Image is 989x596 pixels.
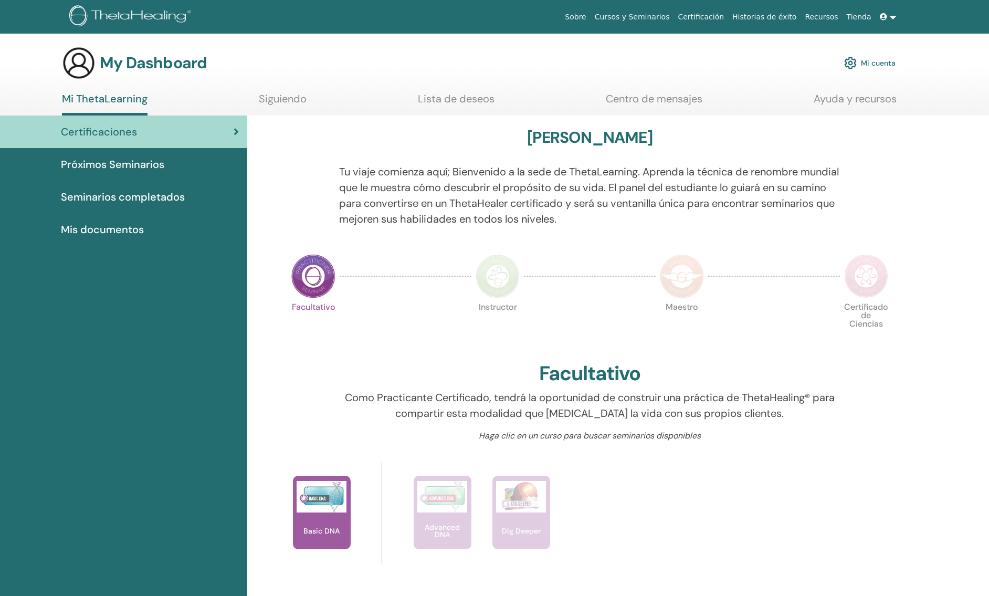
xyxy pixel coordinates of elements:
img: Certificate of Science [844,254,888,298]
a: Recursos [801,7,842,27]
a: Centro de mensajes [606,92,702,113]
img: Basic DNA [297,481,346,513]
img: cog.svg [844,54,857,72]
p: Haga clic en un curso para buscar seminarios disponibles [339,430,840,442]
img: Instructor [476,254,520,298]
span: Seminarios completados [61,189,185,205]
h3: My Dashboard [100,54,207,72]
img: Practitioner [291,254,335,298]
p: Certificado de Ciencias [844,303,888,347]
p: Instructor [476,303,520,347]
a: Historias de éxito [728,7,801,27]
img: Advanced DNA [417,481,467,513]
span: Próximos Seminarios [61,156,164,172]
span: Certificaciones [61,124,137,140]
a: Certificación [674,7,728,27]
a: Lista de deseos [418,92,495,113]
a: Cursos y Seminarios [591,7,674,27]
p: Facultativo [291,303,335,347]
img: logo.png [69,5,195,29]
p: Tu viaje comienza aquí; Bienvenido a la sede de ThetaLearning. Aprenda la técnica de renombre mun... [339,164,840,227]
a: Dig Deeper Dig Deeper [492,476,550,570]
a: Mi ThetaLearning [62,92,148,116]
p: Advanced DNA [414,524,471,538]
a: Mi cuenta [844,51,896,75]
img: generic-user-icon.jpg [62,46,96,80]
img: Master [660,254,704,298]
p: Dig Deeper [498,527,545,535]
a: Advanced DNA Advanced DNA [414,476,471,570]
img: Dig Deeper [496,481,546,513]
a: Sobre [561,7,590,27]
a: Siguiendo [259,92,307,113]
h2: Facultativo [539,362,640,386]
p: Basic DNA [299,527,344,535]
a: Basic DNA Basic DNA [293,476,351,570]
p: Maestro [660,303,704,347]
span: Mis documentos [61,222,144,237]
p: Como Practicante Certificado, tendrá la oportunidad de construir una práctica de ThetaHealing® pa... [339,390,840,421]
a: Tienda [843,7,876,27]
h3: [PERSON_NAME] [527,128,653,147]
a: Ayuda y recursos [814,92,897,113]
